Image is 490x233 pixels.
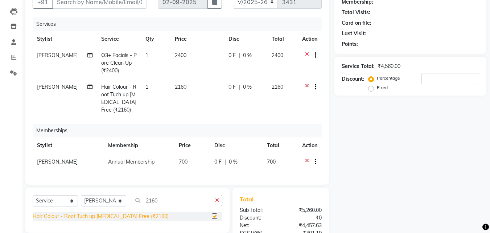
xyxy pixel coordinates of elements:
span: 1 [145,52,148,59]
label: Fixed [377,84,388,91]
span: 0 % [229,158,238,166]
th: Price [170,31,224,47]
span: [PERSON_NAME] [37,52,78,59]
div: Card on file: [342,19,371,27]
div: Discount: [342,75,364,83]
span: 700 [267,158,276,165]
th: Action [298,31,322,47]
label: Percentage [377,75,400,81]
th: Price [174,137,210,154]
span: Total [240,196,256,203]
th: Action [298,137,322,154]
th: Total [267,31,298,47]
div: Memberships [33,124,327,137]
div: Services [33,17,327,31]
span: 2400 [175,52,186,59]
span: 0 % [243,52,252,59]
th: Disc [210,137,263,154]
div: ₹4,560.00 [378,63,400,70]
span: | [225,158,226,166]
th: Total [263,137,298,154]
div: Sub Total: [234,206,281,214]
div: Points: [342,40,358,48]
div: Hair Colour - Root Tuch up [MEDICAL_DATA] Free (₹2160) [33,213,169,220]
span: 0 % [243,83,252,91]
span: 700 [179,158,188,165]
div: Total Visits: [342,9,370,16]
span: 2160 [175,84,186,90]
span: 0 F [214,158,222,166]
div: Service Total: [342,63,375,70]
div: Net: [234,222,281,229]
span: 0 F [228,83,236,91]
th: Disc [224,31,267,47]
span: 2400 [272,52,283,59]
div: ₹4,457.63 [281,222,327,229]
span: | [239,52,240,59]
th: Stylist [33,137,104,154]
div: ₹5,260.00 [281,206,327,214]
div: Last Visit: [342,30,366,37]
th: Membership [104,137,174,154]
th: Qty [141,31,170,47]
div: ₹0 [281,214,327,222]
span: | [239,83,240,91]
span: 2160 [272,84,283,90]
span: 1 [145,84,148,90]
span: [PERSON_NAME] [37,158,78,165]
div: Discount: [234,214,281,222]
span: O3+ Facials - Pore Clean Up (₹2400) [101,52,137,74]
th: Service [97,31,141,47]
span: Hair Colour - Root Tuch up [MEDICAL_DATA] Free (₹2160) [101,84,136,113]
input: Search or Scan [132,195,212,206]
span: Annual Membership [108,158,155,165]
th: Stylist [33,31,97,47]
span: 0 F [228,52,236,59]
span: [PERSON_NAME] [37,84,78,90]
